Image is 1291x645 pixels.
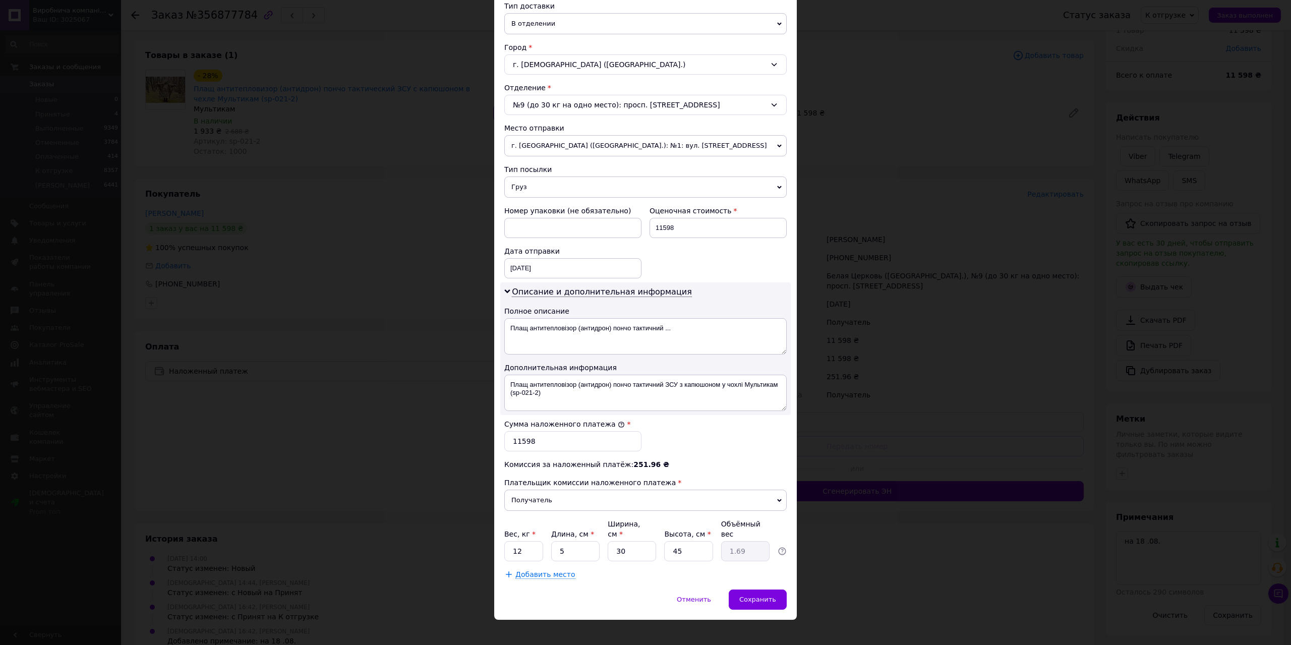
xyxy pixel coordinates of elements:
label: Длина, см [551,530,594,538]
div: г. [DEMOGRAPHIC_DATA] ([GEOGRAPHIC_DATA].) [504,54,787,75]
label: Высота, см [664,530,711,538]
span: г. [GEOGRAPHIC_DATA] ([GEOGRAPHIC_DATA].): №1: вул. [STREET_ADDRESS] [504,135,787,156]
div: Город [504,42,787,52]
div: Номер упаковки (не обязательно) [504,206,641,216]
div: Дата отправки [504,246,641,256]
label: Ширина, см [608,520,640,538]
span: В отделении [504,13,787,34]
span: Тип посылки [504,165,552,173]
span: Добавить место [515,570,575,579]
div: Объёмный вес [721,519,770,539]
span: Тип доставки [504,2,555,10]
textarea: Плащ антитепловізор (антидрон) пончо тактичний ... [504,318,787,355]
div: Оценочная стоимость [650,206,787,216]
label: Сумма наложенного платежа [504,420,625,428]
span: Груз [504,177,787,198]
textarea: Плащ антитепловізор (антидрон) пончо тактичний ЗСУ з капюшоном у чохлі Мультикам (sp-021-2) [504,375,787,411]
span: Получатель [504,490,787,511]
div: Дополнительная информация [504,363,787,373]
span: Сохранить [739,596,776,603]
span: Место отправки [504,124,564,132]
div: №9 (до 30 кг на одно место): просп. [STREET_ADDRESS] [504,95,787,115]
div: Комиссия за наложенный платёж: [504,459,787,470]
span: Плательщик комиссии наложенного платежа [504,479,676,487]
span: 251.96 ₴ [633,460,669,468]
label: Вес, кг [504,530,536,538]
span: Описание и дополнительная информация [512,287,692,297]
div: Отделение [504,83,787,93]
div: Полное описание [504,306,787,316]
span: Отменить [677,596,711,603]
